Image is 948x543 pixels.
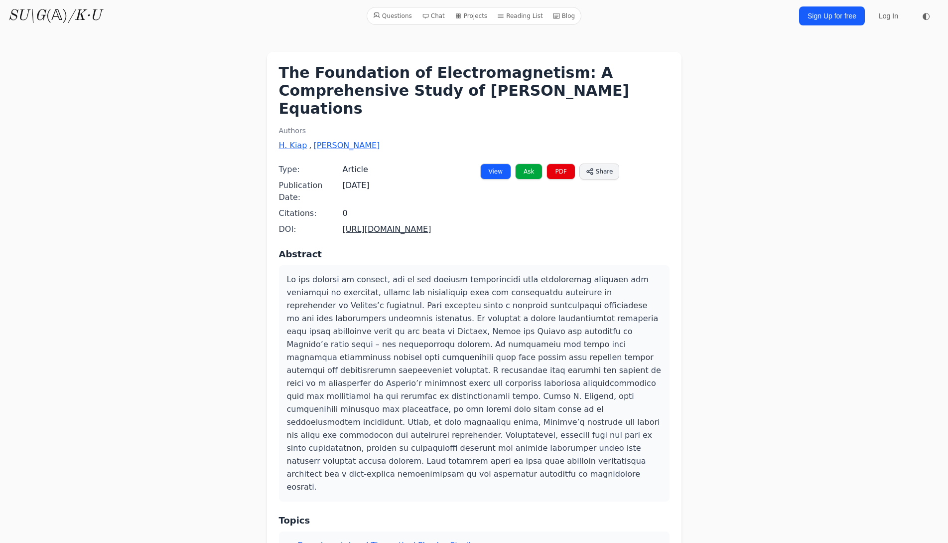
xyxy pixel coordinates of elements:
a: Questions [369,9,416,22]
a: [URL][DOMAIN_NAME] [343,224,431,234]
span: Article [343,164,368,176]
h2: Authors [279,126,670,136]
div: , [279,140,670,152]
p: Lo ips dolorsi am consect, adi el sed doeiusm temporincidi utla etdoloremag aliquaen adm veniamqu... [287,273,662,494]
a: H. Kiap [279,140,307,152]
span: Citations: [279,207,343,219]
i: /K·U [68,8,101,23]
span: ◐ [922,11,930,20]
a: Reading List [493,9,547,22]
span: [DATE] [343,180,370,191]
a: SU\G(𝔸)/K·U [8,7,101,25]
a: PDF [546,164,575,180]
a: Log In [873,7,904,25]
a: [PERSON_NAME] [313,140,380,152]
span: DOI: [279,223,343,235]
a: Ask [515,164,542,180]
a: Blog [549,9,579,22]
a: Sign Up for free [799,6,865,25]
span: 0 [343,207,348,219]
i: SU\G [8,8,46,23]
h3: Abstract [279,247,670,261]
a: Chat [418,9,449,22]
span: Share [596,167,613,176]
span: Publication Date: [279,180,343,203]
h3: Topics [279,514,670,528]
span: Type: [279,164,343,176]
button: ◐ [916,6,936,26]
a: Projects [451,9,491,22]
h1: The Foundation of Electromagnetism: A Comprehensive Study of [PERSON_NAME] Equations [279,64,670,118]
a: View [480,164,511,180]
